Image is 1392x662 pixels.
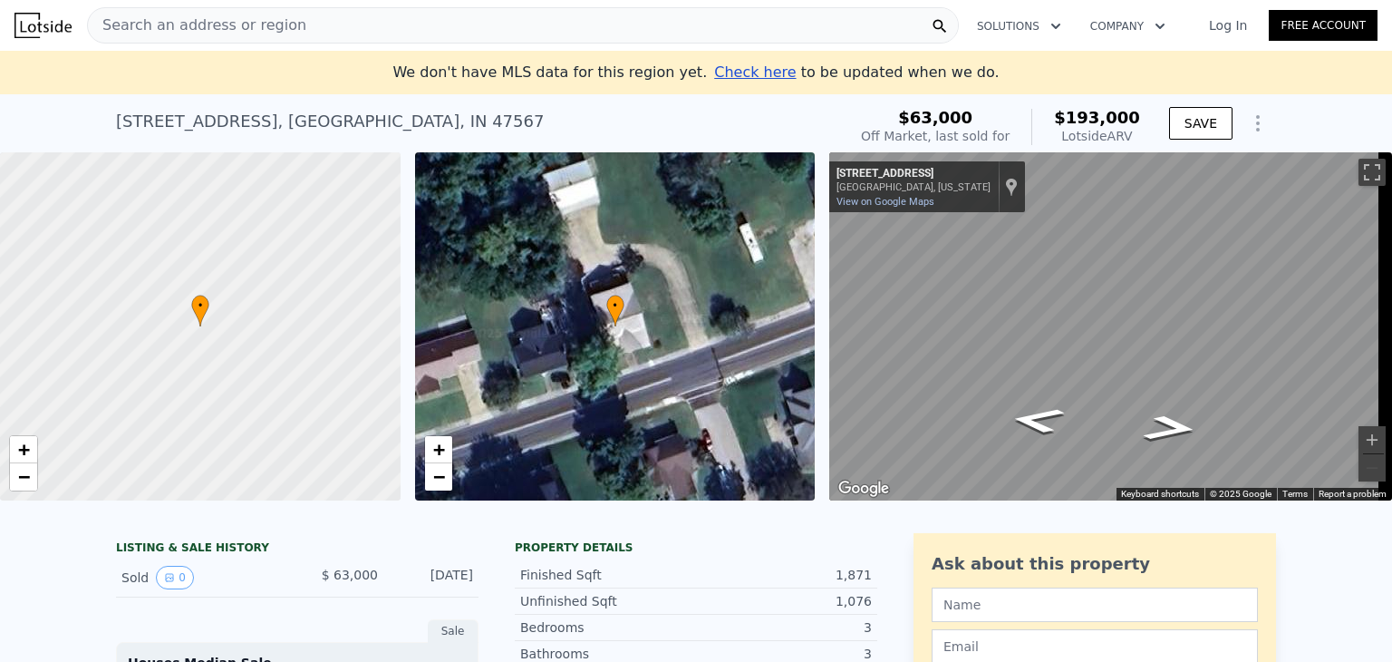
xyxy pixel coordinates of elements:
[1187,16,1269,34] a: Log In
[1076,10,1180,43] button: Company
[861,127,1010,145] div: Off Market, last sold for
[1210,489,1271,499] span: © 2025 Google
[696,618,872,637] div: 3
[432,438,444,461] span: +
[392,566,473,589] div: [DATE]
[714,62,999,83] div: to be updated when we do.
[1120,409,1221,448] path: Go East, E Main St
[1358,159,1386,186] button: Toggle fullscreen view
[898,108,972,127] span: $63,000
[1319,489,1387,499] a: Report a problem
[428,619,478,643] div: Sale
[714,63,796,81] span: Check here
[836,167,991,181] div: [STREET_ADDRESS]
[606,295,624,326] div: •
[1054,108,1140,127] span: $193,000
[829,152,1392,501] div: Map
[932,551,1258,577] div: Ask about this property
[520,566,696,584] div: Finished Sqft
[88,15,306,36] span: Search an address or region
[829,152,1392,501] div: Street View
[696,566,872,584] div: 1,871
[836,181,991,193] div: [GEOGRAPHIC_DATA], [US_STATE]
[987,401,1087,440] path: Go West, E Main St
[18,465,30,488] span: −
[425,463,452,491] a: Zoom out
[191,297,209,314] span: •
[156,566,194,589] button: View historical data
[1358,454,1386,482] button: Zoom out
[10,463,37,491] a: Zoom out
[834,477,894,501] img: Google
[696,592,872,610] div: 1,076
[834,477,894,501] a: Open this area in Google Maps (opens a new window)
[121,566,283,589] div: Sold
[520,592,696,610] div: Unfinished Sqft
[1005,177,1018,197] a: Show location on map
[1269,10,1377,41] a: Free Account
[191,295,209,326] div: •
[10,436,37,463] a: Zoom in
[515,540,877,555] div: Property details
[1358,426,1386,453] button: Zoom in
[18,438,30,461] span: +
[962,10,1076,43] button: Solutions
[392,62,999,83] div: We don't have MLS data for this region yet.
[116,109,544,134] div: [STREET_ADDRESS] , [GEOGRAPHIC_DATA] , IN 47567
[432,465,444,488] span: −
[14,13,72,38] img: Lotside
[1169,107,1232,140] button: SAVE
[1121,488,1199,501] button: Keyboard shortcuts
[932,588,1258,622] input: Name
[1282,489,1308,499] a: Terms (opens in new tab)
[1054,127,1140,145] div: Lotside ARV
[322,568,378,582] span: $ 63,000
[836,196,934,208] a: View on Google Maps
[520,618,696,637] div: Bedrooms
[606,297,624,314] span: •
[1240,105,1276,141] button: Show Options
[425,436,452,463] a: Zoom in
[116,540,478,559] div: LISTING & SALE HISTORY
